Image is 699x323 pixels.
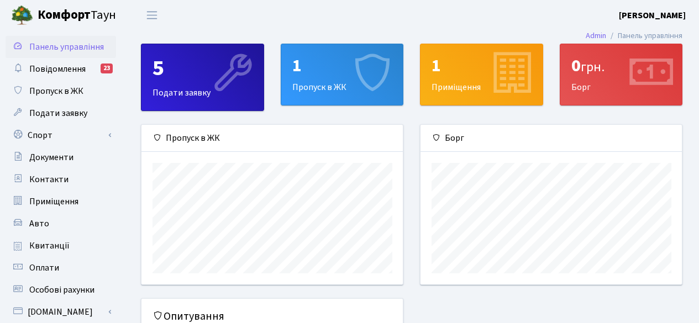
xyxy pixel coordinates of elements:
[586,30,606,41] a: Admin
[6,168,116,190] a: Контакти
[292,55,392,76] div: 1
[6,146,116,168] a: Документи
[141,44,264,110] div: Подати заявку
[281,44,404,105] a: 1Пропуск в ЖК
[153,55,253,82] div: 5
[29,195,78,208] span: Приміщення
[6,58,116,80] a: Повідомлення23
[6,301,116,323] a: [DOMAIN_NAME]
[11,4,33,27] img: logo.png
[29,85,83,97] span: Пропуск в ЖК
[606,30,682,42] li: Панель управління
[421,44,543,105] div: Приміщення
[101,63,113,73] div: 23
[420,44,543,105] a: 1Приміщення
[569,24,699,47] nav: breadcrumb
[29,262,59,274] span: Оплати
[6,257,116,279] a: Оплати
[29,173,69,186] span: Контакти
[560,44,682,105] div: Борг
[6,124,116,146] a: Спорт
[571,55,671,76] div: 0
[38,6,91,24] b: Комфорт
[153,310,392,323] h5: Опитування
[281,44,403,105] div: Пропуск в ЖК
[29,107,87,119] span: Подати заявку
[29,41,104,53] span: Панель управління
[6,235,116,257] a: Квитанції
[581,57,605,77] span: грн.
[29,63,86,75] span: Повідомлення
[29,284,94,296] span: Особові рахунки
[138,6,166,24] button: Переключити навігацію
[38,6,116,25] span: Таун
[6,279,116,301] a: Особові рахунки
[432,55,532,76] div: 1
[6,80,116,102] a: Пропуск в ЖК
[619,9,686,22] a: [PERSON_NAME]
[6,36,116,58] a: Панель управління
[29,240,70,252] span: Квитанції
[421,125,682,152] div: Борг
[6,190,116,213] a: Приміщення
[6,102,116,124] a: Подати заявку
[29,218,49,230] span: Авто
[6,213,116,235] a: Авто
[141,44,264,111] a: 5Подати заявку
[29,151,73,163] span: Документи
[141,125,403,152] div: Пропуск в ЖК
